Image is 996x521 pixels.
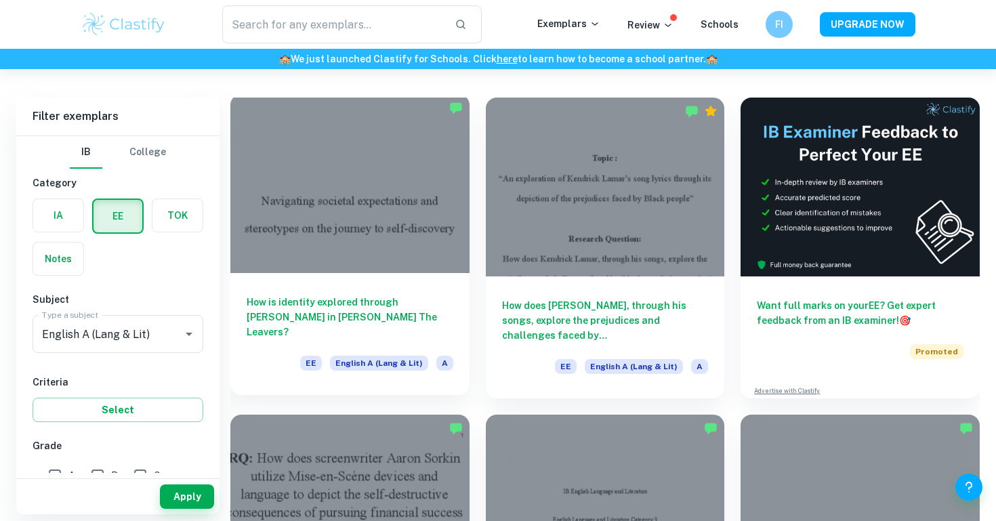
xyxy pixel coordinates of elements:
span: A [436,356,453,371]
p: Exemplars [537,16,600,31]
a: How is identity explored through [PERSON_NAME] in [PERSON_NAME] The Leavers?EEEnglish A (Lang & L... [230,98,470,398]
h6: FI [772,17,787,32]
a: Want full marks on yourEE? Get expert feedback from an IB examiner!PromotedAdvertise with Clastify [741,98,980,398]
button: IB [70,136,102,169]
h6: How does [PERSON_NAME], through his songs, explore the prejudices and challenges faced by [DEMOGR... [502,298,709,343]
h6: Want full marks on your EE ? Get expert feedback from an IB examiner! [757,298,963,328]
label: Type a subject [42,309,98,320]
button: College [129,136,166,169]
a: Advertise with Clastify [754,386,820,396]
img: Clastify logo [81,11,167,38]
h6: Criteria [33,375,203,390]
span: EE [300,356,322,371]
button: TOK [152,199,203,232]
h6: Filter exemplars [16,98,220,136]
span: 🎯 [899,315,911,326]
button: Select [33,398,203,422]
h6: Grade [33,438,203,453]
h6: How is identity explored through [PERSON_NAME] in [PERSON_NAME] The Leavers? [247,295,453,339]
img: Marked [449,101,463,114]
span: English A (Lang & Lit) [585,359,683,374]
span: 🏫 [706,54,718,64]
button: Open [180,325,199,343]
span: A [68,468,75,483]
span: A [691,359,708,374]
span: EE [555,359,577,374]
button: EE [94,200,142,232]
span: Promoted [910,344,963,359]
span: English A (Lang & Lit) [330,356,428,371]
img: Marked [704,421,718,435]
img: Thumbnail [741,98,980,276]
span: C [154,468,161,483]
img: Marked [685,104,699,118]
span: 🏫 [279,54,291,64]
button: IA [33,199,83,232]
a: Schools [701,19,739,30]
h6: We just launched Clastify for Schools. Click to learn how to become a school partner. [3,51,993,66]
button: Help and Feedback [955,474,982,501]
span: B [111,468,118,483]
p: Review [627,18,673,33]
button: Apply [160,484,214,509]
h6: Subject [33,292,203,307]
h6: Category [33,175,203,190]
div: Filter type choice [70,136,166,169]
button: FI [766,11,793,38]
button: UPGRADE NOW [820,12,915,37]
img: Marked [449,421,463,435]
a: here [497,54,518,64]
input: Search for any exemplars... [222,5,444,43]
div: Premium [704,104,718,118]
button: Notes [33,243,83,275]
img: Marked [959,421,973,435]
a: How does [PERSON_NAME], through his songs, explore the prejudices and challenges faced by [DEMOGR... [486,98,725,398]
